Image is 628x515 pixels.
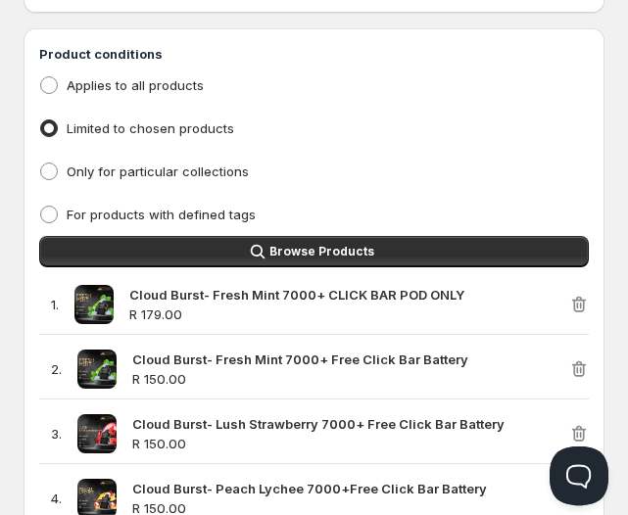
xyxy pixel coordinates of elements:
[51,424,62,444] p: 3 .
[39,236,589,267] button: Browse Products
[132,351,468,367] strong: Cloud Burst- Fresh Mint 7000+ Free Click Bar Battery
[67,207,256,222] span: For products with defined tags
[51,295,59,314] p: 1 .
[74,285,114,324] img: Cloud Burst- Fresh Mint 7000+ CLICK BAR POD ONLY
[132,369,569,389] p: R 150.00
[132,481,487,496] strong: Cloud Burst- Peach Lychee 7000+Free Click Bar Battery
[51,489,62,508] p: 4 .
[77,414,117,453] img: Cloud Burst- Lush Strawberry 7000+ Free Click Bar Battery
[77,350,117,389] img: Cloud Burst- Fresh Mint 7000+ Free Click Bar Battery
[67,120,234,136] span: Limited to chosen products
[129,304,569,324] p: R 179.00
[39,44,589,64] h3: Product conditions
[269,244,374,259] span: Browse Products
[129,287,464,303] strong: Cloud Burst- Fresh Mint 7000+ CLICK BAR POD ONLY
[132,434,569,453] p: R 150.00
[67,77,204,93] span: Applies to all products
[67,164,249,179] span: Only for particular collections
[51,359,62,379] p: 2 .
[132,416,505,432] strong: Cloud Burst- Lush Strawberry 7000+ Free Click Bar Battery
[550,446,608,505] iframe: Help Scout Beacon - Open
